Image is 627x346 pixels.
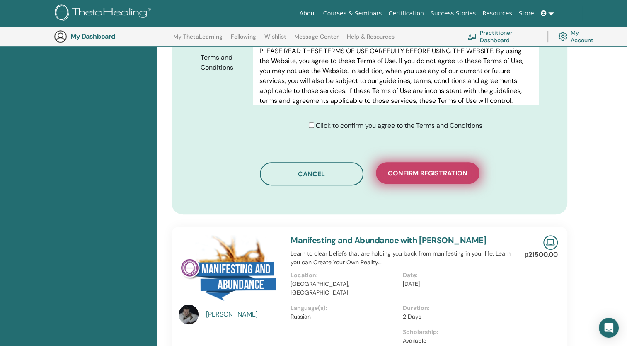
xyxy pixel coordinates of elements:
p: Learn to clear beliefs that are holding you back from manifesting in your life. Learn you can Cre... [291,249,515,267]
a: About [296,6,320,21]
p: Language(s): [291,304,397,312]
p: [GEOGRAPHIC_DATA], [GEOGRAPHIC_DATA] [291,280,397,297]
p: р21500.00 [524,250,558,260]
img: cog.svg [558,30,567,43]
h3: My Dashboard [70,32,153,40]
a: Message Center [294,33,339,46]
button: Cancel [260,162,363,185]
span: Cancel [298,170,325,178]
label: Terms and Conditions [194,50,253,76]
a: Resources [479,6,516,21]
p: Scholarship: [403,328,510,336]
a: [PERSON_NAME] [206,309,283,319]
p: Location: [291,271,397,280]
a: Wishlist [264,33,286,46]
p: Date: [403,271,510,280]
p: PLEASE READ THESE TERMS OF USE CAREFULLY BEFORE USING THE WEBSITE. By using the Website, you agre... [259,46,532,106]
a: Following [231,33,256,46]
img: Live Online Seminar [543,235,558,250]
p: 2 Days [403,312,510,321]
p: Russian [291,312,397,321]
a: My ThetaLearning [173,33,223,46]
a: My Account [558,27,600,46]
p: Available [403,336,510,345]
a: Practitioner Dashboard [467,27,537,46]
img: Manifesting and Abundance [179,235,281,307]
span: Click to confirm you agree to the Terms and Conditions [316,121,482,130]
a: Help & Resources [347,33,395,46]
img: default.jpg [179,305,199,324]
div: Open Intercom Messenger [599,318,619,338]
p: [DATE] [403,280,510,288]
a: Courses & Seminars [320,6,385,21]
a: Success Stories [427,6,479,21]
a: Store [516,6,537,21]
a: Certification [385,6,427,21]
a: Manifesting and Abundance with [PERSON_NAME] [291,235,487,246]
p: Duration: [403,304,510,312]
button: Confirm registration [376,162,479,184]
img: logo.png [55,4,154,23]
img: generic-user-icon.jpg [54,30,67,43]
span: Confirm registration [388,169,467,178]
img: chalkboard-teacher.svg [467,33,477,40]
